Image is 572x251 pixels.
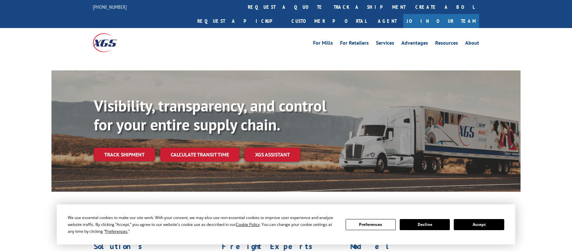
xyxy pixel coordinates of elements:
[93,4,127,10] a: [PHONE_NUMBER]
[400,219,450,230] button: Decline
[376,40,394,48] a: Services
[94,148,155,161] a: Track shipment
[371,14,403,28] a: Agent
[403,14,479,28] a: Join Our Team
[160,148,239,162] a: Calculate transit time
[465,40,479,48] a: About
[287,14,371,28] a: Customer Portal
[435,40,458,48] a: Resources
[57,204,515,244] div: Cookie Consent Prompt
[313,40,333,48] a: For Mills
[236,222,260,227] span: Cookie Policy
[346,219,396,230] button: Preferences
[105,229,127,234] span: Preferences
[340,40,369,48] a: For Retailers
[68,214,337,235] div: We use essential cookies to make our site work. With your consent, we may also use non-essential ...
[193,14,287,28] a: Request a pickup
[454,219,504,230] button: Accept
[401,40,428,48] a: Advantages
[245,148,300,162] a: XGS ASSISTANT
[94,96,326,135] b: Visibility, transparency, and control for your entire supply chain.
